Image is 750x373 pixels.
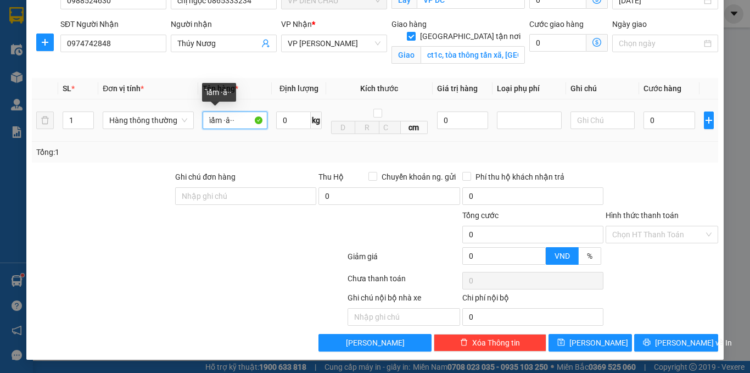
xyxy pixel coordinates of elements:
[63,84,71,93] span: SL
[377,171,460,183] span: Chuyển khoản ng. gửi
[331,121,355,134] input: D
[36,146,290,158] div: Tổng: 1
[401,121,428,134] span: cm
[391,46,421,64] span: Giao
[472,337,520,349] span: Xóa Thông tin
[5,59,21,114] img: logo
[391,20,427,29] span: Giao hàng
[555,252,570,260] span: VND
[288,35,380,52] span: VP NGỌC HỒI
[346,272,461,292] div: Chưa thanh toán
[416,30,525,42] span: [GEOGRAPHIC_DATA] tận nơi
[171,18,277,30] div: Người nhận
[103,84,144,93] span: Đơn vị tính
[175,172,236,181] label: Ghi chú đơn hàng
[318,172,344,181] span: Thu Hộ
[25,47,106,84] span: [GEOGRAPHIC_DATA], [GEOGRAPHIC_DATA] ↔ [GEOGRAPHIC_DATA]
[175,187,316,205] input: Ghi chú đơn hàng
[643,84,681,93] span: Cước hàng
[437,84,478,93] span: Giá trị hàng
[434,334,546,352] button: deleteXóa Thông tin
[281,20,312,29] span: VP Nhận
[279,84,318,93] span: Định lượng
[346,337,405,349] span: [PERSON_NAME]
[548,334,633,352] button: save[PERSON_NAME]
[471,171,569,183] span: Phí thu hộ khách nhận trả
[634,334,718,352] button: printer[PERSON_NAME] và In
[36,112,54,129] button: delete
[566,78,639,99] th: Ghi chú
[606,211,679,220] label: Hình thức thanh toán
[202,83,236,102] div: ĩẩm ·â··
[492,78,566,99] th: Loại phụ phí
[346,250,461,270] div: Giảm giá
[360,84,398,93] span: Kích thước
[421,46,525,64] input: Giao tận nơi
[529,20,584,29] label: Cước giao hàng
[355,121,379,134] input: R
[704,112,714,129] button: plus
[60,18,166,30] div: SĐT Người Nhận
[570,112,635,129] input: Ghi Chú
[557,338,565,347] span: save
[529,34,586,52] input: Cước giao hàng
[460,338,468,347] span: delete
[462,292,603,308] div: Chi phí nội bộ
[203,112,267,129] input: VD: Bàn, Ghế
[109,112,187,129] span: Hàng thông thường
[318,334,431,352] button: [PERSON_NAME]
[569,337,628,349] span: [PERSON_NAME]
[261,39,270,48] span: user-add
[704,116,713,125] span: plus
[311,112,322,129] span: kg
[348,292,460,308] div: Ghi chú nội bộ nhà xe
[36,34,54,51] button: plus
[655,337,732,349] span: [PERSON_NAME] và In
[379,121,401,134] input: C
[26,9,105,44] strong: CHUYỂN PHÁT NHANH AN PHÚ QUÝ
[462,211,499,220] span: Tổng cước
[643,338,651,347] span: printer
[587,252,592,260] span: %
[437,112,489,129] input: 0
[612,20,647,29] label: Ngày giao
[37,38,53,47] span: plus
[619,37,702,49] input: Ngày giao
[348,308,460,326] input: Nhập ghi chú
[592,38,601,47] span: dollar-circle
